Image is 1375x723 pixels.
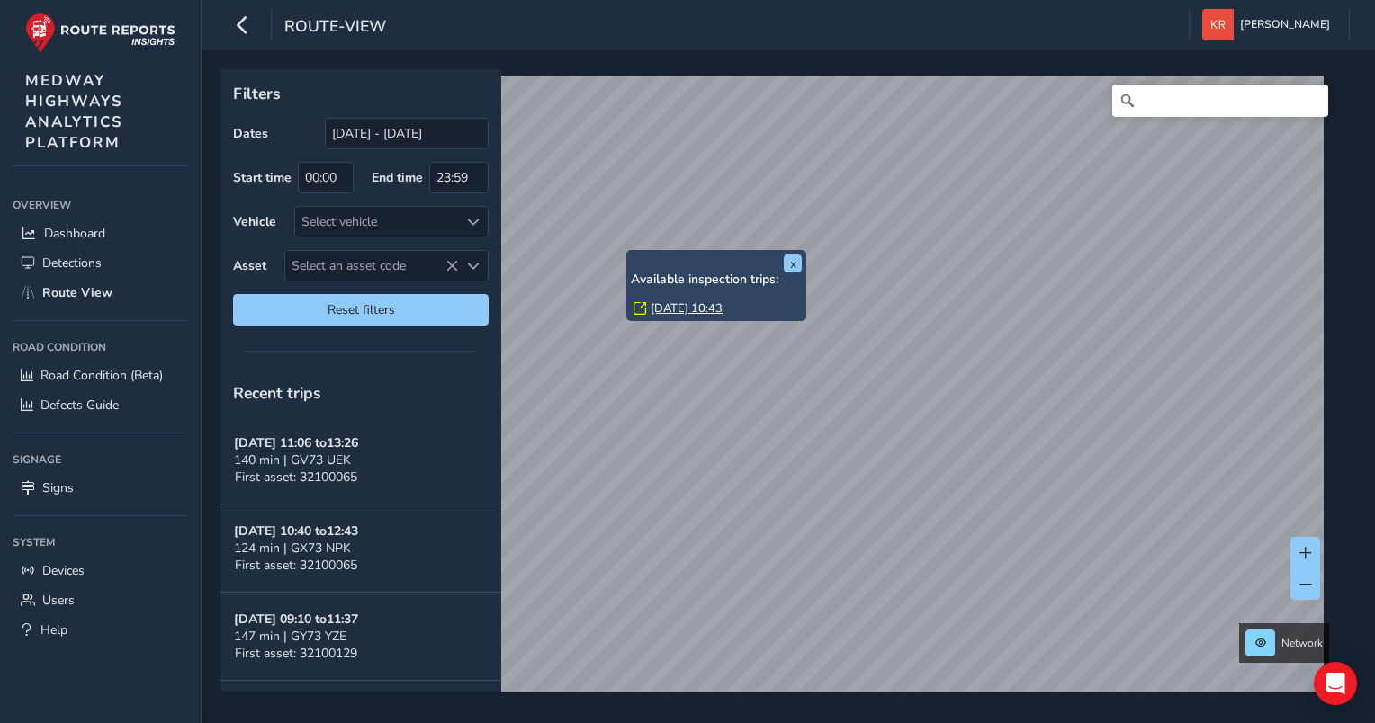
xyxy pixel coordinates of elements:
[233,382,321,404] span: Recent trips
[42,254,102,272] span: Detections
[220,416,501,504] button: [DATE] 11:06 to13:26140 min | GV73 UEKFirst asset: 32100065
[234,434,358,451] strong: [DATE] 11:06 to 13:26
[1240,9,1330,40] span: [PERSON_NAME]
[235,557,357,574] span: First asset: 32100065
[233,169,292,186] label: Start time
[13,192,188,219] div: Overview
[233,82,489,105] p: Filters
[234,522,358,540] strong: [DATE] 10:40 to 12:43
[784,254,802,272] button: x
[1314,662,1357,705] div: Open Intercom Messenger
[40,621,67,638] span: Help
[235,469,357,486] span: First asset: 32100065
[42,562,85,579] span: Devices
[13,361,188,390] a: Road Condition (Beta)
[234,451,351,469] span: 140 min | GV73 UEK
[234,540,351,557] span: 124 min | GX73 NPK
[40,367,163,384] span: Road Condition (Beta)
[13,556,188,585] a: Devices
[1202,9,1234,40] img: diamond-layout
[13,615,188,645] a: Help
[42,284,112,301] span: Route View
[227,76,1324,712] canvas: Map
[13,585,188,615] a: Users
[220,593,501,681] button: [DATE] 09:10 to11:37147 min | GY73 YZEFirst asset: 32100129
[247,301,475,318] span: Reset filters
[234,628,346,645] span: 147 min | GY73 YZE
[1281,636,1323,650] span: Network
[13,529,188,556] div: System
[1202,9,1336,40] button: [PERSON_NAME]
[40,397,119,414] span: Defects Guide
[44,225,105,242] span: Dashboard
[233,213,276,230] label: Vehicle
[458,251,488,281] div: Select an asset code
[13,219,188,248] a: Dashboard
[13,334,188,361] div: Road Condition
[235,645,357,662] span: First asset: 32100129
[25,13,175,53] img: rr logo
[233,125,268,142] label: Dates
[233,294,489,326] button: Reset filters
[42,592,75,609] span: Users
[25,70,123,153] span: MEDWAY HIGHWAYS ANALYTICS PLATFORM
[1112,85,1328,117] input: Search
[284,15,386,40] span: route-view
[220,504,501,593] button: [DATE] 10:40 to12:43124 min | GX73 NPKFirst asset: 32100065
[631,272,802,288] h6: Available inspection trips:
[13,446,188,473] div: Signage
[42,479,74,496] span: Signs
[651,300,723,317] a: [DATE] 10:43
[234,611,358,628] strong: [DATE] 09:10 to 11:37
[13,248,188,278] a: Detections
[13,390,188,420] a: Defects Guide
[285,251,458,281] span: Select an asset code
[13,278,188,308] a: Route View
[13,473,188,503] a: Signs
[233,257,266,274] label: Asset
[372,169,423,186] label: End time
[295,207,458,237] div: Select vehicle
